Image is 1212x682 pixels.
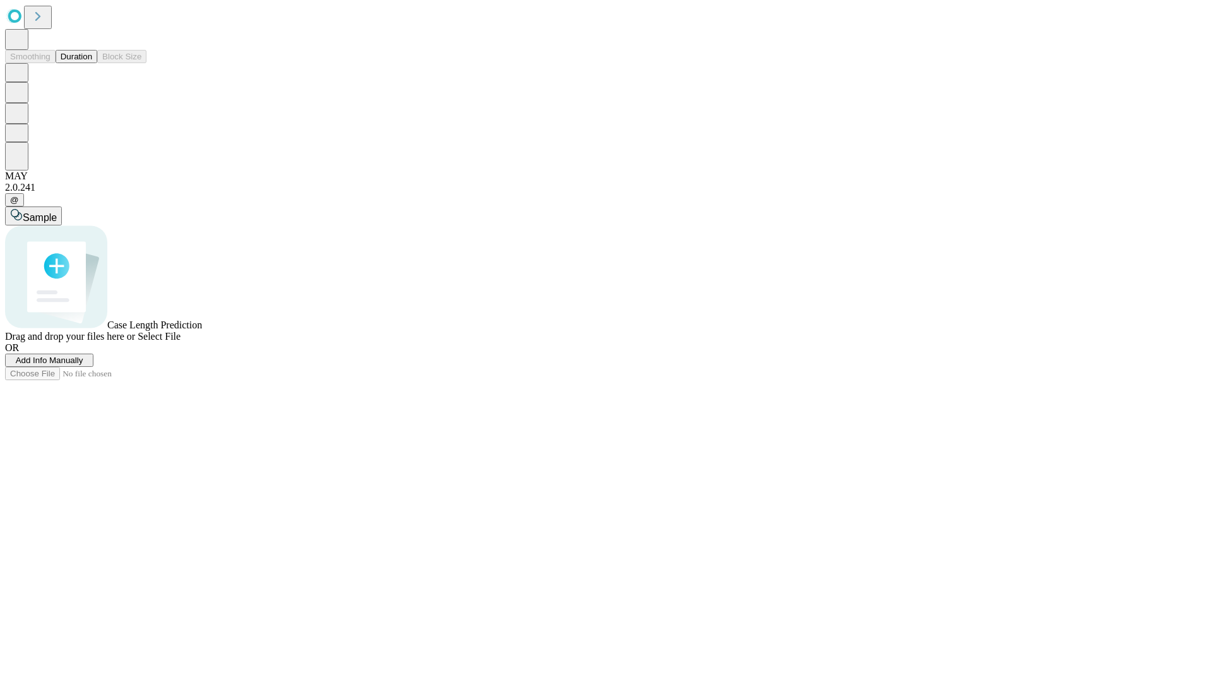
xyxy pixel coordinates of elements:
[5,182,1207,193] div: 2.0.241
[10,195,19,205] span: @
[5,354,93,367] button: Add Info Manually
[16,356,83,365] span: Add Info Manually
[5,50,56,63] button: Smoothing
[56,50,97,63] button: Duration
[5,193,24,206] button: @
[5,331,135,342] span: Drag and drop your files here or
[5,170,1207,182] div: MAY
[138,331,181,342] span: Select File
[97,50,146,63] button: Block Size
[5,206,62,225] button: Sample
[23,212,57,223] span: Sample
[107,320,202,330] span: Case Length Prediction
[5,342,19,353] span: OR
